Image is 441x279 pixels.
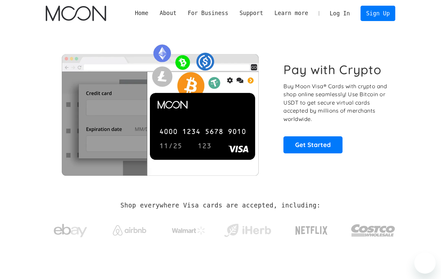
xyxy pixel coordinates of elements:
a: Walmart [164,220,213,238]
a: Home [129,9,154,17]
div: For Business [188,9,228,17]
div: Support [239,9,263,17]
img: Walmart [172,227,205,235]
img: Moon Cards let you spend your crypto anywhere Visa is accepted. [46,40,274,175]
div: About [154,9,182,17]
img: Costco [351,218,396,243]
h2: Shop everywhere Visa cards are accepted, including: [121,202,320,209]
img: Moon Logo [46,6,106,21]
a: Sign Up [361,6,395,21]
a: Get Started [283,136,343,153]
a: Log In [324,6,356,21]
a: ebay [46,214,95,245]
a: Costco [351,211,396,246]
img: Netflix [295,222,328,239]
a: iHerb [223,215,272,243]
img: ebay [54,220,87,241]
a: home [46,6,106,21]
div: Support [234,9,269,17]
h1: Pay with Crypto [283,62,382,77]
a: Airbnb [104,219,154,239]
img: Airbnb [113,225,146,236]
iframe: Button to launch messaging window [414,252,436,274]
p: Buy Moon Visa® Cards with crypto and shop online seamlessly! Use Bitcoin or USDT to get secure vi... [283,82,388,123]
div: For Business [182,9,234,17]
img: iHerb [223,222,272,239]
div: Learn more [269,9,314,17]
div: Learn more [274,9,308,17]
a: Netflix [282,216,342,242]
div: About [160,9,177,17]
